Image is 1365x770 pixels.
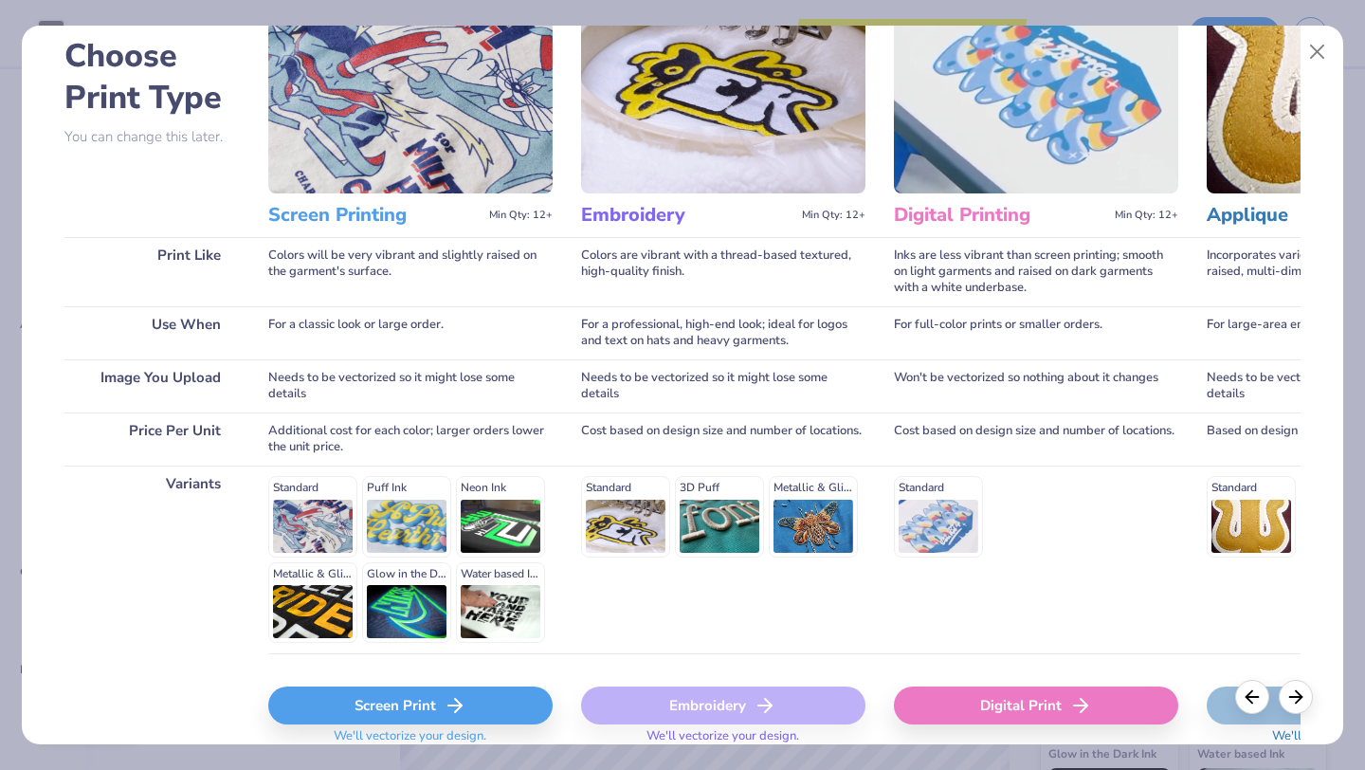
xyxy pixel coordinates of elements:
[894,203,1107,228] h3: Digital Printing
[894,359,1178,412] div: Won't be vectorized so nothing about it changes
[64,412,240,466] div: Price Per Unit
[268,306,553,359] div: For a classic look or large order.
[64,129,240,145] p: You can change this later.
[581,306,865,359] div: For a professional, high-end look; ideal for logos and text on hats and heavy garments.
[64,237,240,306] div: Print Like
[894,237,1178,306] div: Inks are less vibrant than screen printing; smooth on light garments and raised on dark garments ...
[581,687,865,724] div: Embroidery
[268,412,553,466] div: Additional cost for each color; larger orders lower the unit price.
[639,728,807,756] span: We'll vectorize your design.
[268,203,482,228] h3: Screen Printing
[894,306,1178,359] div: For full-color prints or smaller orders.
[268,687,553,724] div: Screen Print
[802,209,865,222] span: Min Qty: 12+
[268,359,553,412] div: Needs to be vectorized so it might lose some details
[64,306,240,359] div: Use When
[326,728,494,756] span: We'll vectorize your design.
[894,412,1178,466] div: Cost based on design size and number of locations.
[489,209,553,222] span: Min Qty: 12+
[64,466,240,653] div: Variants
[1300,34,1336,70] button: Close
[581,412,865,466] div: Cost based on design size and number of locations.
[894,687,1178,724] div: Digital Print
[581,237,865,306] div: Colors are vibrant with a thread-based textured, high-quality finish.
[64,359,240,412] div: Image You Upload
[581,203,794,228] h3: Embroidery
[581,359,865,412] div: Needs to be vectorized so it might lose some details
[64,35,240,119] h2: Choose Print Type
[268,237,553,306] div: Colors will be very vibrant and slightly raised on the garment's surface.
[1115,209,1178,222] span: Min Qty: 12+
